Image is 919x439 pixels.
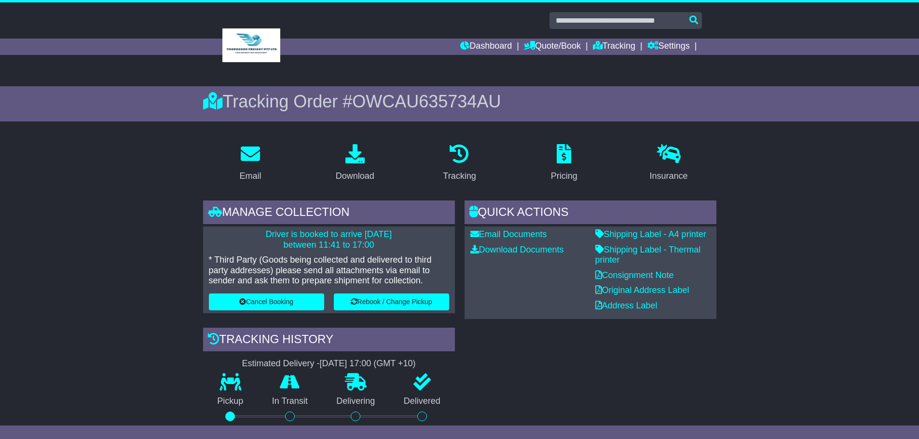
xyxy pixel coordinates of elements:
[203,359,455,369] div: Estimated Delivery -
[595,229,706,239] a: Shipping Label - A4 printer
[203,328,455,354] div: Tracking history
[595,285,689,295] a: Original Address Label
[595,245,701,265] a: Shipping Label - Thermal printer
[209,293,324,310] button: Cancel Booking
[209,255,449,286] p: * Third Party (Goods being collected and delivered to third party addresses) please send all atta...
[239,170,261,183] div: Email
[443,170,476,183] div: Tracking
[644,141,694,186] a: Insurance
[551,170,577,183] div: Pricing
[524,39,581,55] a: Quote/Book
[545,141,584,186] a: Pricing
[329,141,381,186] a: Download
[460,39,512,55] a: Dashboard
[336,170,374,183] div: Download
[593,39,635,55] a: Tracking
[647,39,690,55] a: Settings
[334,293,449,310] button: Rebook / Change Pickup
[203,200,455,226] div: Manage collection
[320,359,416,369] div: [DATE] 17:00 (GMT +10)
[595,301,658,310] a: Address Label
[437,141,482,186] a: Tracking
[470,245,564,254] a: Download Documents
[203,396,258,407] p: Pickup
[595,270,674,280] a: Consignment Note
[322,396,390,407] p: Delivering
[389,396,455,407] p: Delivered
[233,141,267,186] a: Email
[209,229,449,250] p: Driver is booked to arrive [DATE] between 11:41 to 17:00
[470,229,547,239] a: Email Documents
[650,170,688,183] div: Insurance
[258,396,322,407] p: In Transit
[203,91,716,112] div: Tracking Order #
[352,92,501,111] span: OWCAU635734AU
[465,200,716,226] div: Quick Actions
